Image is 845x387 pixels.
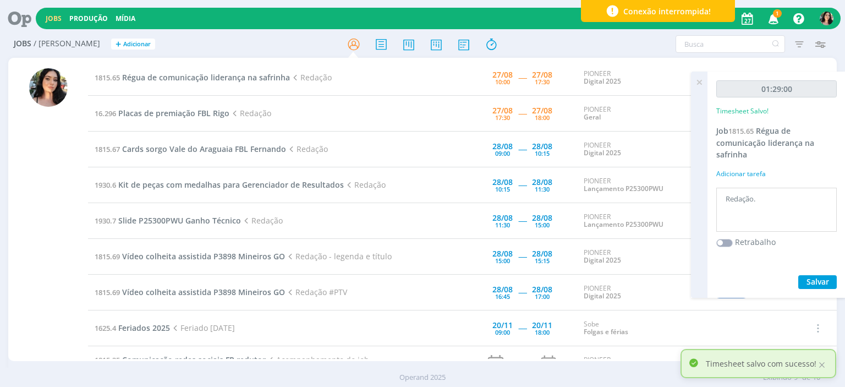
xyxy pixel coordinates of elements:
[95,144,120,154] span: 1815.67
[716,126,814,160] a: Job1815.65Régua de comunicação liderança na safrinha
[495,186,510,192] div: 10:15
[518,72,526,83] span: -----
[118,108,229,118] span: Placas de premiação FBL Rigo
[95,355,120,365] span: 1815.35
[492,143,513,150] div: 28/08
[584,249,697,265] div: PIONEER
[122,251,285,261] span: Vídeo colheita assistida P3898 Mineiros GO
[118,323,170,333] span: Feriados 2025
[535,329,550,335] div: 18:00
[95,73,120,83] span: 1815.65
[492,178,513,186] div: 28/08
[95,215,241,226] a: 1930.7Slide P25300PWU Ganho Técnico
[532,178,552,186] div: 28/08
[584,141,697,157] div: PIONEER
[735,236,776,248] label: Retrabalho
[34,39,100,48] span: / [PERSON_NAME]
[535,222,550,228] div: 15:00
[584,106,697,122] div: PIONEER
[286,144,327,154] span: Redação
[773,9,782,18] span: 1
[728,126,754,136] span: 1815.65
[495,293,510,299] div: 16:45
[535,186,550,192] div: 11:30
[584,177,697,193] div: PIONEER
[95,287,120,297] span: 1815.69
[495,258,510,264] div: 15:00
[761,9,784,29] button: 1
[66,14,111,23] button: Produção
[95,108,229,118] a: 16.296Placas de premiação FBL Rigo
[535,293,550,299] div: 17:00
[122,287,285,297] span: Vídeo colheita assistida P3898 Mineiros GO
[29,68,68,107] img: T
[532,250,552,258] div: 28/08
[116,39,121,50] span: +
[95,108,116,118] span: 16.296
[820,12,833,25] img: T
[584,255,621,265] a: Digital 2025
[518,251,526,261] span: -----
[535,79,550,85] div: 17:30
[623,6,711,17] span: Conexão interrompida!
[95,323,116,333] span: 1625.4
[95,179,344,190] a: 1930.6Kit de peças com medalhas para Gerenciador de Resultados
[69,14,108,23] a: Produção
[518,108,526,118] span: -----
[584,184,663,193] a: Lançamento P25300PWU
[118,215,241,226] span: Slide P25300PWU Ganho Técnico
[819,9,834,28] button: T
[584,148,621,157] a: Digital 2025
[806,276,829,287] span: Salvar
[798,275,837,289] button: Salvar
[584,213,697,229] div: PIONEER
[495,150,510,156] div: 09:00
[584,327,628,336] a: Folgas e férias
[532,107,552,115] div: 27/08
[584,70,697,86] div: PIONEER
[46,14,62,23] a: Jobs
[518,179,526,190] span: -----
[518,144,526,154] span: -----
[492,321,513,329] div: 20/11
[116,14,135,23] a: Mídia
[95,144,286,154] a: 1815.67Cards sorgo Vale do Araguaia FBL Fernando
[123,41,151,48] span: Adicionar
[532,143,552,150] div: 28/08
[495,115,510,121] div: 17:30
[584,285,697,301] div: PIONEER
[229,108,271,118] span: Redação
[95,323,170,333] a: 1625.4Feriados 2025
[706,358,816,369] p: Timesheet salvo com sucesso!
[716,126,814,160] span: Régua de comunicação liderança na safrinha
[584,220,663,229] a: Lançamento P25300PWU
[584,320,697,336] div: Sobe
[535,115,550,121] div: 18:00
[535,150,550,156] div: 10:15
[170,323,234,333] span: Feriado [DATE]
[518,323,526,333] span: -----
[95,355,266,365] a: 1815.35Comunicação redes sociais FR redutor
[111,39,155,50] button: +Adicionar
[492,250,513,258] div: 28/08
[95,216,116,226] span: 1930.7
[95,72,290,83] a: 1815.65Régua de comunicação liderança na safrinha
[95,251,285,261] a: 1815.69Vídeo colheita assistida P3898 Mineiros GO
[584,291,621,301] a: Digital 2025
[344,179,385,190] span: Redação
[492,286,513,293] div: 28/08
[532,286,552,293] div: 28/08
[495,329,510,335] div: 09:00
[584,77,621,86] a: Digital 2025
[716,169,837,179] div: Adicionar tarefa
[584,356,697,372] div: PIONEER
[14,39,31,48] span: Jobs
[290,72,331,83] span: Redação
[535,258,550,264] div: 15:15
[518,215,526,226] span: -----
[495,79,510,85] div: 10:00
[95,180,116,190] span: 1930.6
[122,355,266,365] span: Comunicação redes sociais FR redutor
[532,214,552,222] div: 28/08
[285,287,347,297] span: Redação #PTV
